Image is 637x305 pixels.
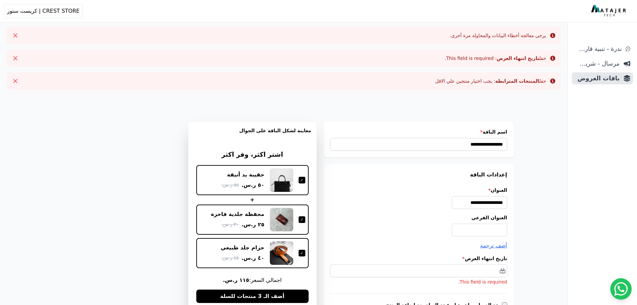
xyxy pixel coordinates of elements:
[574,59,620,68] span: مرسال - شريط دعاية
[221,221,239,228] span: ٣٠ ر.س.
[270,168,293,192] img: حقيبة يد أنيقة
[241,181,264,189] span: ٥٠ ر.س.
[450,32,546,39] div: يرجى معالجة أخطاء البيانات والمحاولة مرة أخرى.
[330,255,507,262] label: تاريخ انتهاء العرض
[591,5,628,17] img: MatajerTech Logo
[270,241,293,265] img: حزام جلد طبيعي
[435,78,546,84] div: حقل : يجب اختيار منتجين علي الاقل
[241,221,264,229] span: ٢٥ ر.س.
[10,30,21,41] button: Close
[196,290,309,303] button: أضف الـ 3 منتجات للسلة
[330,187,507,194] label: العنوان
[4,4,83,18] button: CREST STORE | كريست ستور
[221,181,239,188] span: ٥٥ ر.س.
[330,214,507,221] label: العنوان الفرعي
[445,55,546,62] div: حقل : This field is required.
[227,171,264,178] div: حقيبة يد أنيقة
[221,244,264,251] div: حزام جلد طبيعي
[330,129,507,135] label: اسم الباقة
[194,127,311,142] h3: معاينة لشكل الباقة على الجوال
[480,242,507,249] span: أضف ترجمة
[221,254,239,261] span: ٤٥ ر.س.
[480,242,507,250] button: أضف ترجمة
[10,76,21,86] button: Close
[10,53,21,64] button: Close
[270,208,293,231] img: محفظة جلدية فاخرة
[241,254,264,262] span: ٤٠ ر.س.
[196,150,309,160] h3: اشتر اكثر، وفر اكثر
[196,196,309,204] div: +
[495,78,539,84] strong: المنتجات المترابطة
[574,74,620,83] span: باقات العروض
[220,292,284,300] span: أضف الـ 3 منتجات للسلة
[211,211,264,218] div: محفظة جلدية فاخرة
[196,276,309,284] span: اجمالي السعر:
[497,56,539,61] strong: تاريخ انتهاء العرض
[7,7,80,15] span: CREST STORE | كريست ستور
[330,279,507,285] li: This field is required.
[223,277,249,283] b: ١١٥ ر.س.
[330,171,507,179] h3: إعدادات الباقة
[574,44,622,54] span: ندرة - تنبية قارب علي النفاذ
